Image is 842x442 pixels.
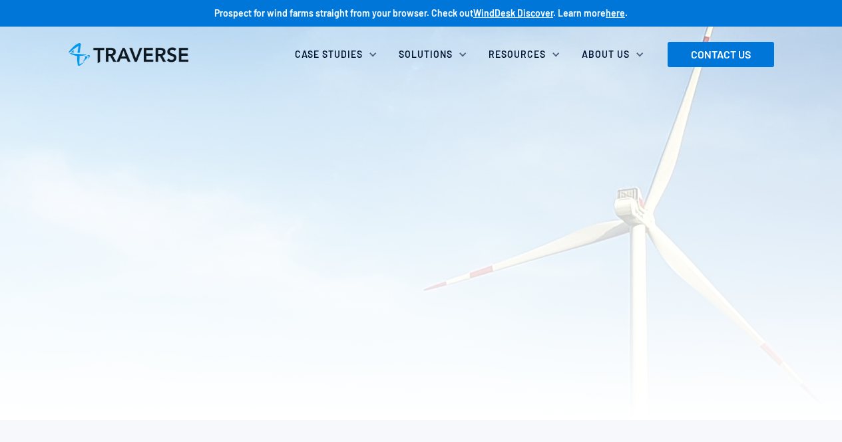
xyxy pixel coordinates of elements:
strong: Prospect for wind farms straight from your browser. Check out [214,7,473,19]
a: CONTACT US [668,42,774,67]
div: About Us [574,40,658,69]
div: Case Studies [287,40,391,69]
a: WindDesk Discover [473,7,553,19]
strong: . Learn more [553,7,606,19]
div: Resources [481,40,574,69]
strong: . [625,7,628,19]
div: About Us [582,48,630,61]
div: Case Studies [295,48,363,61]
div: Solutions [399,48,453,61]
div: Solutions [391,40,481,69]
div: Resources [489,48,546,61]
a: here [606,7,625,19]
